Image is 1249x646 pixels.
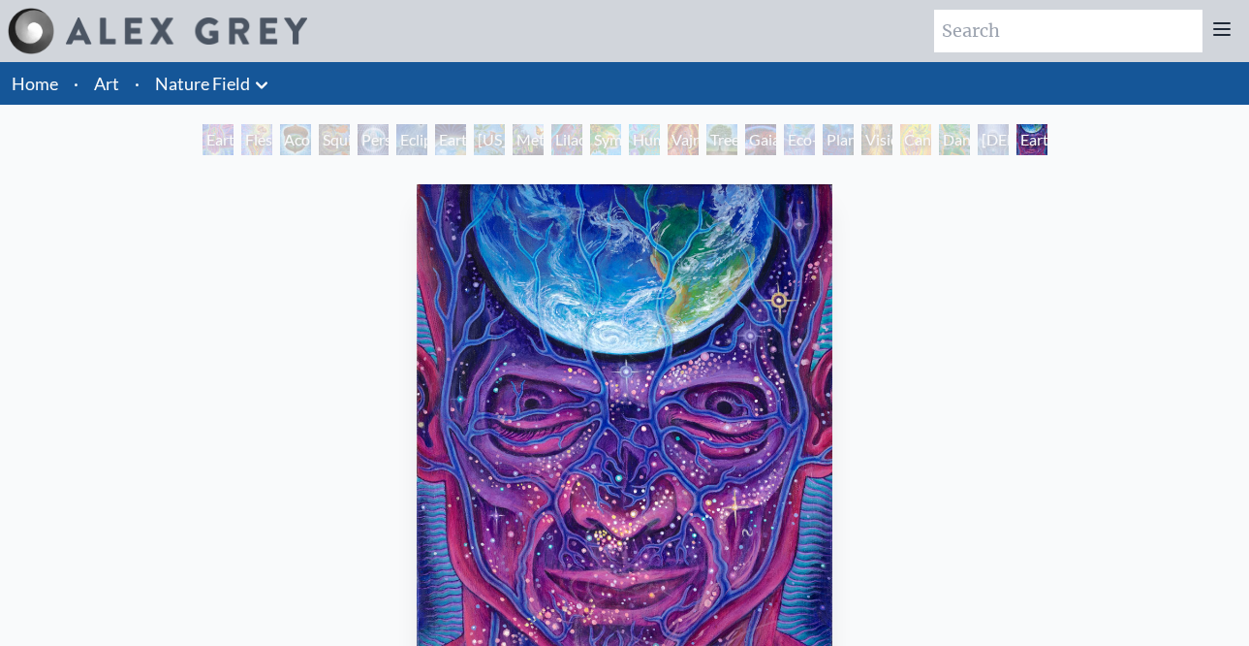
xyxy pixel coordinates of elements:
a: Art [94,70,119,97]
div: Squirrel [319,124,350,155]
div: Eclipse [396,124,427,155]
div: Vajra Horse [668,124,699,155]
div: Gaia [745,124,776,155]
div: Earth Witness [203,124,234,155]
div: Flesh of the Gods [241,124,272,155]
div: Lilacs [551,124,582,155]
div: Cannabis Mudra [900,124,931,155]
div: Tree & Person [706,124,737,155]
div: Person Planet [358,124,389,155]
a: Nature Field [155,70,250,97]
li: · [127,62,147,105]
div: Humming Bird [629,124,660,155]
div: Dance of Cannabia [939,124,970,155]
div: Planetary Prayers [823,124,854,155]
div: Acorn Dream [280,124,311,155]
li: · [66,62,86,105]
div: Eco-Atlas [784,124,815,155]
input: Search [934,10,1202,52]
div: Earthmind [1016,124,1047,155]
div: [DEMOGRAPHIC_DATA] in the Ocean of Awareness [978,124,1009,155]
a: Home [12,73,58,94]
div: [US_STATE] Song [474,124,505,155]
div: Vision Tree [861,124,892,155]
div: Metamorphosis [513,124,544,155]
div: Earth Energies [435,124,466,155]
div: Symbiosis: Gall Wasp & Oak Tree [590,124,621,155]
